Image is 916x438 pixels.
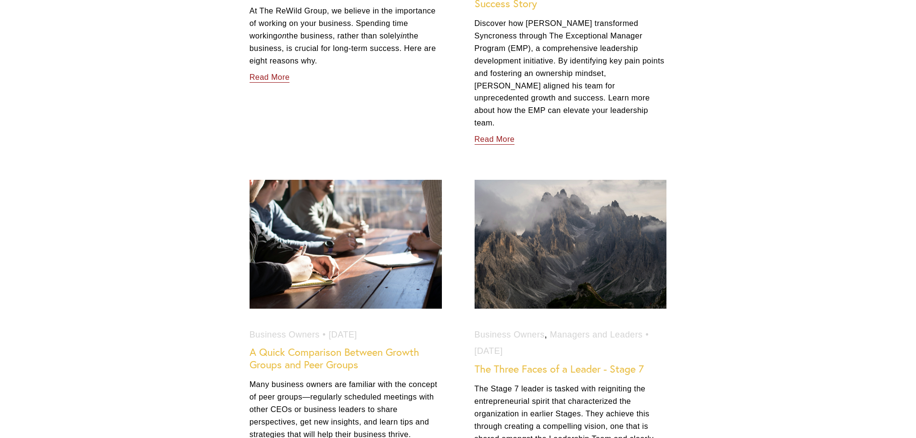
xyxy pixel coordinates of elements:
a: Business Owners [250,330,320,339]
p: Plugin is loading... [21,34,124,43]
p: Get ready! [21,24,124,34]
a: Read More [475,129,515,146]
a: The Three Faces of a Leader - Stage 7 [475,363,644,375]
img: SEOSpace [68,7,77,16]
time: [DATE] [475,344,503,358]
img: The Three Faces of a Leader - Stage 7 [474,179,668,309]
span: , [545,330,547,339]
a: Need help? [14,56,31,73]
a: A Quick Comparison Between Growth Groups and Peer Groups [250,346,419,371]
a: Read More [250,67,290,84]
time: [DATE] [328,328,357,342]
img: A Quick Comparison Between Growth Groups and Peer Groups [249,179,443,309]
p: At The ReWild Group, we believe in the importance of working on your business. Spending time work... [250,5,442,67]
a: Managers and Leaders [550,330,642,339]
img: Rough Water SEO [7,46,137,163]
a: Business Owners [475,330,545,339]
p: Discover how [PERSON_NAME] transformed Syncroness through The Exceptional Manager Program (EMP), ... [475,17,667,129]
em: on [277,31,287,40]
em: in [401,31,407,40]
